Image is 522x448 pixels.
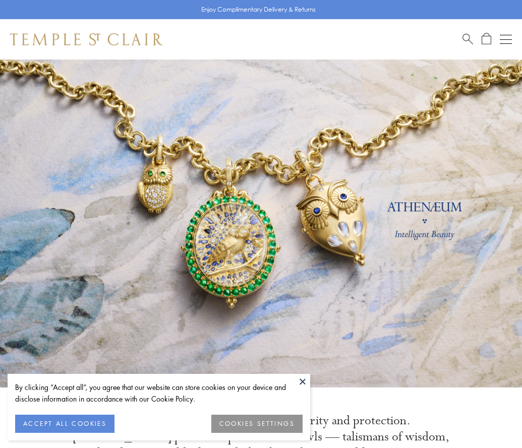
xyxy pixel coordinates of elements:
[462,33,473,45] a: Search
[211,415,303,433] button: COOKIES SETTINGS
[482,33,491,45] a: Open Shopping Bag
[15,415,114,433] button: ACCEPT ALL COOKIES
[201,5,316,15] p: Enjoy Complimentary Delivery & Returns
[15,381,303,405] div: By clicking “Accept all”, you agree that our website can store cookies on your device and disclos...
[500,33,512,45] button: Open navigation
[10,33,162,45] img: Temple St. Clair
